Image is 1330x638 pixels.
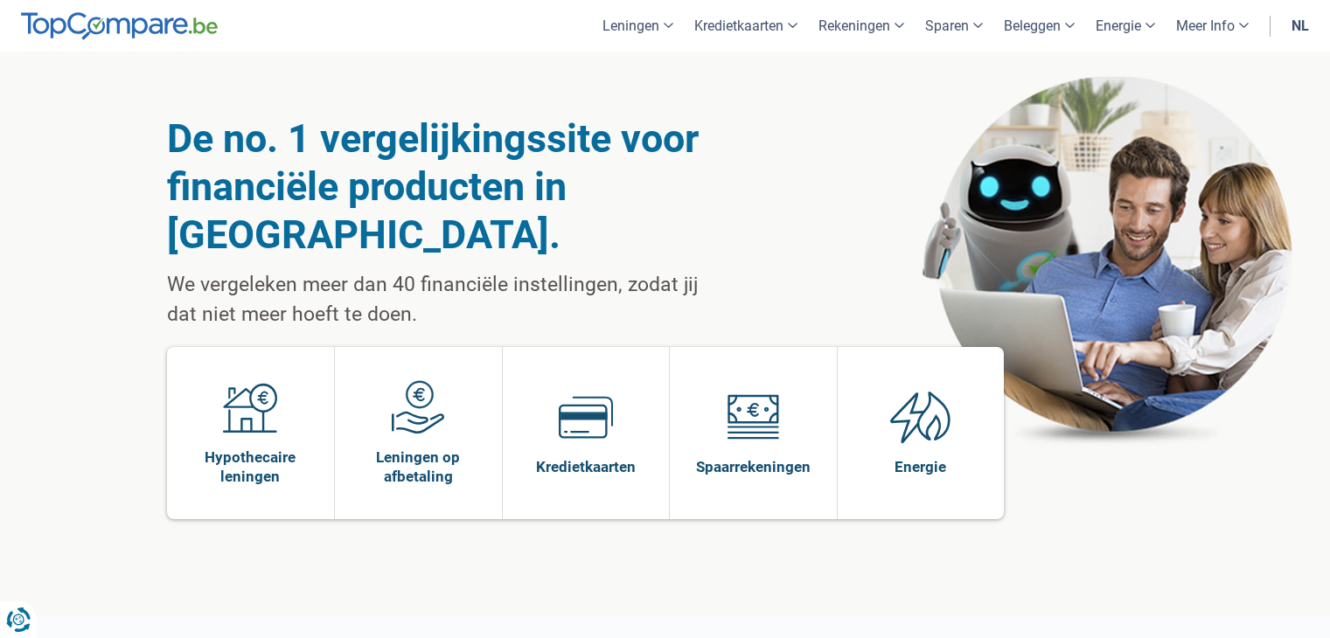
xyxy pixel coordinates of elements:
[176,447,326,486] span: Hypothecaire leningen
[670,347,837,519] a: Spaarrekeningen Spaarrekeningen
[335,347,502,519] a: Leningen op afbetaling Leningen op afbetaling
[838,347,1005,519] a: Energie Energie
[890,390,951,444] img: Energie
[391,380,445,434] img: Leningen op afbetaling
[167,114,715,259] h1: De no. 1 vergelijkingssite voor financiële producten in [GEOGRAPHIC_DATA].
[696,457,811,476] span: Spaarrekeningen
[503,347,670,519] a: Kredietkaarten Kredietkaarten
[726,390,780,444] img: Spaarrekeningen
[536,457,636,476] span: Kredietkaarten
[344,447,493,486] span: Leningen op afbetaling
[895,457,946,476] span: Energie
[559,390,613,444] img: Kredietkaarten
[21,12,218,40] img: TopCompare
[223,380,277,434] img: Hypothecaire leningen
[167,270,715,329] p: We vergeleken meer dan 40 financiële instellingen, zodat jij dat niet meer hoeft te doen.
[167,347,335,519] a: Hypothecaire leningen Hypothecaire leningen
